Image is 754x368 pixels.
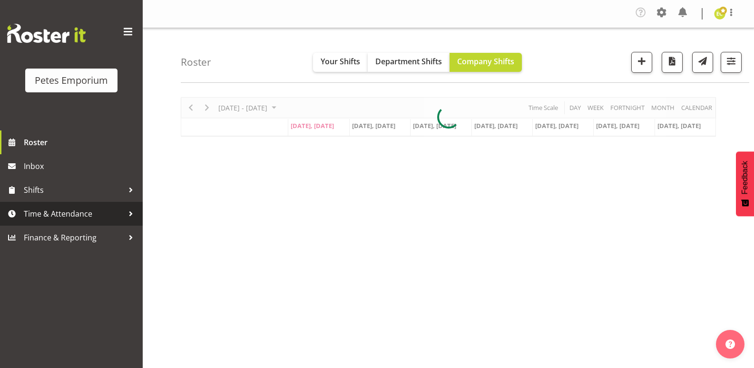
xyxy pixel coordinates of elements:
[24,230,124,245] span: Finance & Reporting
[375,56,442,67] span: Department Shifts
[368,53,450,72] button: Department Shifts
[181,57,211,68] h4: Roster
[35,73,108,88] div: Petes Emporium
[24,135,138,149] span: Roster
[692,52,713,73] button: Send a list of all shifts for the selected filtered period to all rostered employees.
[714,8,725,20] img: emma-croft7499.jpg
[741,161,749,194] span: Feedback
[321,56,360,67] span: Your Shifts
[736,151,754,216] button: Feedback - Show survey
[313,53,368,72] button: Your Shifts
[7,24,86,43] img: Rosterit website logo
[24,183,124,197] span: Shifts
[24,207,124,221] span: Time & Attendance
[24,159,138,173] span: Inbox
[662,52,683,73] button: Download a PDF of the roster according to the set date range.
[457,56,514,67] span: Company Shifts
[450,53,522,72] button: Company Shifts
[631,52,652,73] button: Add a new shift
[721,52,742,73] button: Filter Shifts
[725,339,735,349] img: help-xxl-2.png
